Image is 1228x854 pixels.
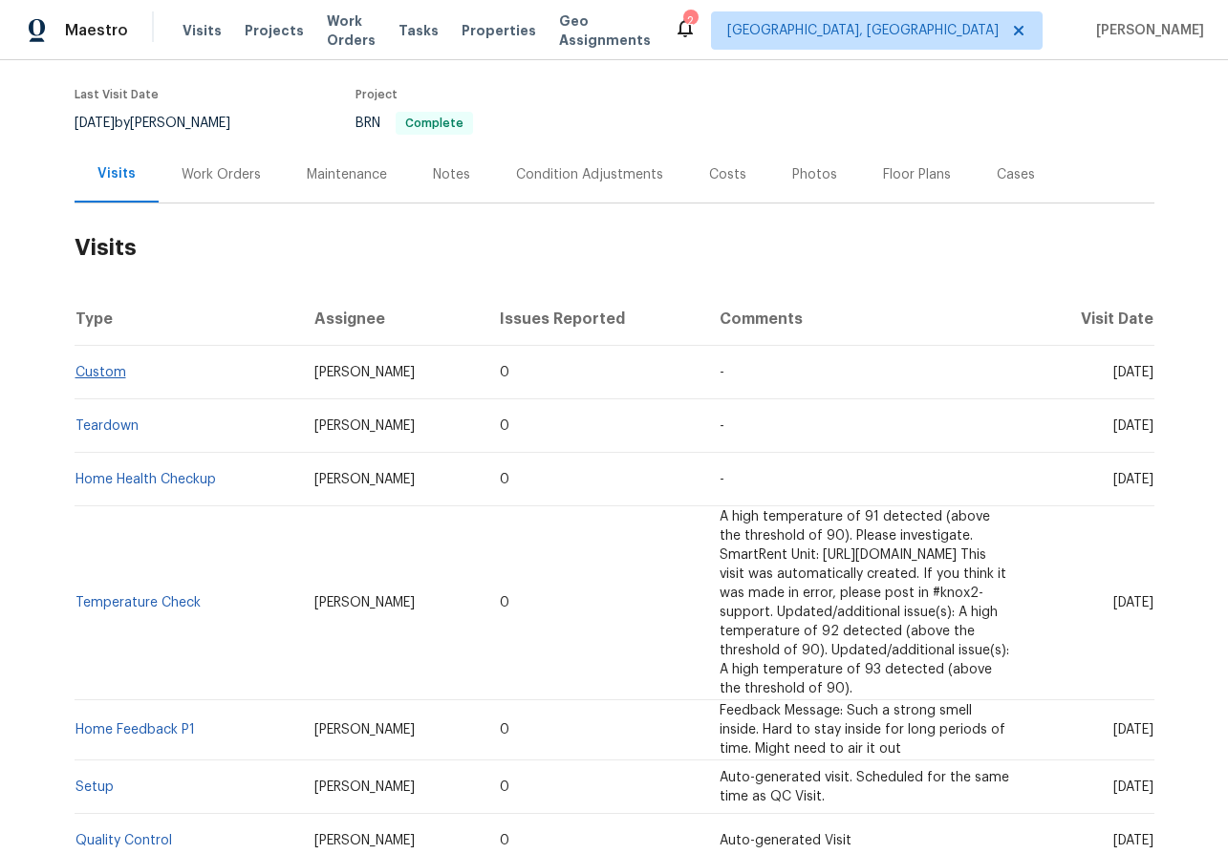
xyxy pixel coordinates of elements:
span: Visits [183,21,222,40]
div: 2 [683,11,697,31]
a: Home Feedback P1 [75,723,195,737]
span: Feedback Message: Such a strong smell inside. Hard to stay inside for long periods of time. Might... [720,704,1005,756]
span: [PERSON_NAME] [314,473,415,486]
span: 0 [500,834,509,847]
div: Maintenance [307,165,387,184]
span: Auto-generated Visit [720,834,851,847]
span: Maestro [65,21,128,40]
span: [DATE] [1113,723,1153,737]
span: [PERSON_NAME] [314,596,415,609]
div: Work Orders [182,165,261,184]
a: Teardown [75,419,139,433]
span: [DATE] [75,117,115,130]
div: Costs [709,165,746,184]
span: 0 [500,723,509,737]
div: Visits [97,164,136,183]
span: [PERSON_NAME] [314,723,415,737]
div: Condition Adjustments [516,165,663,184]
span: 0 [500,596,509,609]
th: Comments [704,292,1028,346]
span: 0 [500,366,509,379]
span: Tasks [399,24,439,37]
th: Assignee [299,292,485,346]
div: Floor Plans [883,165,951,184]
span: [PERSON_NAME] [314,780,415,794]
span: [DATE] [1113,780,1153,794]
span: Work Orders [327,11,376,50]
span: [GEOGRAPHIC_DATA], [GEOGRAPHIC_DATA] [727,21,999,40]
span: [DATE] [1113,834,1153,847]
a: Custom [75,366,126,379]
span: - [720,419,724,433]
span: Properties [462,21,536,40]
h2: Visits [75,203,1154,292]
span: 0 [500,473,509,486]
span: [DATE] [1113,419,1153,433]
span: [PERSON_NAME] [314,366,415,379]
span: A high temperature of 91 detected (above the threshold of 90). Please investigate. SmartRent Unit... [720,510,1009,695]
span: 0 [500,780,509,794]
span: BRN [355,117,473,130]
th: Issues Reported [485,292,704,346]
span: - [720,473,724,486]
a: Home Health Checkup [75,473,216,486]
th: Visit Date [1028,292,1153,346]
span: [PERSON_NAME] [1088,21,1204,40]
span: [PERSON_NAME] [314,419,415,433]
a: Temperature Check [75,596,201,609]
span: [DATE] [1113,366,1153,379]
span: [DATE] [1113,473,1153,486]
a: Quality Control [75,834,172,847]
div: by [PERSON_NAME] [75,112,253,135]
span: Auto-generated visit. Scheduled for the same time as QC Visit. [720,771,1009,803]
div: Cases [997,165,1035,184]
div: Notes [433,165,470,184]
div: Photos [792,165,837,184]
span: 0 [500,419,509,433]
span: Geo Assignments [559,11,651,50]
a: Setup [75,780,114,794]
span: - [720,366,724,379]
span: Project [355,89,398,100]
th: Type [75,292,300,346]
span: Projects [245,21,304,40]
span: [PERSON_NAME] [314,834,415,847]
span: Last Visit Date [75,89,159,100]
span: [DATE] [1113,596,1153,609]
span: Complete [398,117,471,129]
